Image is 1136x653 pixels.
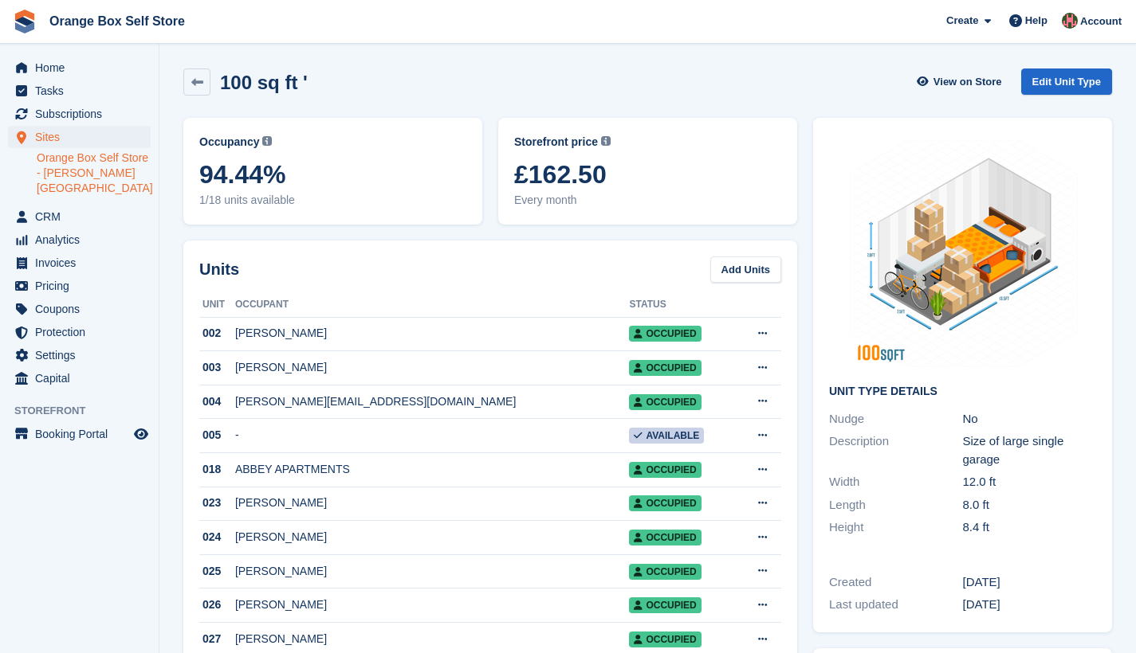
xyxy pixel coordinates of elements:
[1025,13,1048,29] span: Help
[629,597,701,613] span: Occupied
[8,367,151,389] a: menu
[235,461,630,478] div: ABBEY APARTMENTS
[199,160,466,189] span: 94.44%
[963,518,1097,537] div: 8.4 ft
[199,393,235,410] div: 004
[35,229,131,251] span: Analytics
[8,205,151,228] a: menu
[35,57,131,79] span: Home
[35,252,131,274] span: Invoices
[35,103,131,125] span: Subscriptions
[8,103,151,125] a: menu
[829,410,963,428] div: Nudge
[35,275,131,297] span: Pricing
[199,192,466,209] span: 1/18 units available
[13,10,37,33] img: stora-icon-8386f47178a22dfd0bd8f6a31ec36ba5ce8667c1dd55bd0f319d3a0aa187defe.svg
[829,496,963,514] div: Length
[199,325,235,342] div: 002
[199,563,235,580] div: 025
[199,359,235,376] div: 003
[963,573,1097,592] div: [DATE]
[235,325,630,342] div: [PERSON_NAME]
[35,298,131,320] span: Coupons
[199,631,235,647] div: 027
[946,13,978,29] span: Create
[629,631,701,647] span: Occupied
[199,257,239,281] h2: Units
[199,596,235,613] div: 026
[963,410,1097,428] div: No
[235,359,630,376] div: [PERSON_NAME]
[629,292,734,318] th: Status
[601,136,611,146] img: icon-info-grey-7440780725fd019a000dd9b08b2336e03edf1995a4989e88bcd33f0948082b44.svg
[710,256,781,283] a: Add Units
[829,596,963,614] div: Last updated
[629,564,701,580] span: Occupied
[235,529,630,545] div: [PERSON_NAME]
[235,596,630,613] div: [PERSON_NAME]
[35,423,131,445] span: Booking Portal
[235,393,630,410] div: [PERSON_NAME][EMAIL_ADDRESS][DOMAIN_NAME]
[963,473,1097,491] div: 12.0 ft
[629,326,701,342] span: Occupied
[629,428,704,444] span: Available
[1021,68,1112,95] a: Edit Unit Type
[262,136,272,146] img: icon-info-grey-7440780725fd019a000dd9b08b2336e03edf1995a4989e88bcd33f0948082b44.svg
[829,473,963,491] div: Width
[35,205,131,228] span: CRM
[43,8,191,34] a: Orange Box Self Store
[829,573,963,592] div: Created
[199,529,235,545] div: 024
[35,344,131,366] span: Settings
[235,292,630,318] th: Occupant
[8,252,151,274] a: menu
[14,403,159,419] span: Storefront
[8,126,151,148] a: menu
[35,80,131,102] span: Tasks
[235,631,630,647] div: [PERSON_NAME]
[629,530,701,545] span: Occupied
[199,461,235,478] div: 018
[829,385,1096,398] h2: Unit Type details
[8,321,151,343] a: menu
[1062,13,1078,29] img: David Clark
[629,360,701,376] span: Occupied
[8,298,151,320] a: menu
[934,74,1002,90] span: View on Store
[963,496,1097,514] div: 8.0 ft
[199,292,235,318] th: Unit
[132,424,151,444] a: Preview store
[8,57,151,79] a: menu
[514,134,598,151] span: Storefront price
[8,423,151,445] a: menu
[629,394,701,410] span: Occupied
[199,134,259,151] span: Occupancy
[220,72,308,93] h2: 100 sq ft '
[915,68,1008,95] a: View on Store
[35,126,131,148] span: Sites
[235,495,630,511] div: [PERSON_NAME]
[514,192,781,209] span: Every month
[829,518,963,537] div: Height
[199,495,235,511] div: 023
[629,462,701,478] span: Occupied
[235,419,630,453] td: -
[8,275,151,297] a: menu
[35,321,131,343] span: Protection
[8,229,151,251] a: menu
[199,427,235,444] div: 005
[629,495,701,511] span: Occupied
[514,160,781,189] span: £162.50
[235,563,630,580] div: [PERSON_NAME]
[963,432,1097,468] div: Size of large single garage
[843,134,1083,373] img: 100sqft.jpg
[1080,14,1122,29] span: Account
[963,596,1097,614] div: [DATE]
[8,344,151,366] a: menu
[8,80,151,102] a: menu
[37,151,151,196] a: Orange Box Self Store - [PERSON_NAME][GEOGRAPHIC_DATA]
[829,432,963,468] div: Description
[35,367,131,389] span: Capital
